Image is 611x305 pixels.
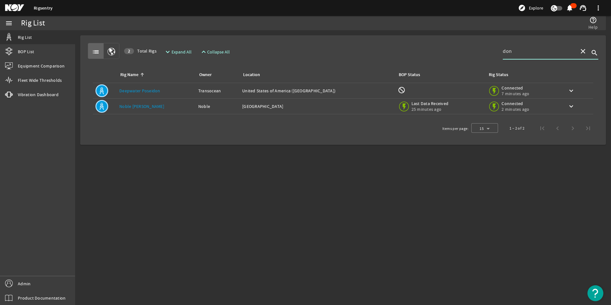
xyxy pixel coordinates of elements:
button: Expand All [161,46,194,58]
button: Open Resource Center [587,285,603,301]
mat-icon: support_agent [579,4,587,12]
span: Fleet Wide Thresholds [18,77,62,83]
span: Total Rigs [124,48,157,54]
button: Explore [516,3,546,13]
div: Rig Status [489,71,508,78]
div: Owner [199,71,212,78]
div: Transocean [198,88,237,94]
div: Rig Name [120,71,138,78]
a: Deepwater Poseidon [119,88,160,94]
span: Equipment Comparison [18,63,65,69]
button: Collapse All [197,46,233,58]
div: United States of America ([GEOGRAPHIC_DATA]) [242,88,392,94]
div: Noble [198,103,237,110]
div: Location [243,71,260,78]
span: Help [588,24,598,30]
i: search [591,49,598,57]
div: Rig Name [119,71,191,78]
mat-icon: expand_less [200,48,205,56]
span: Connected [502,85,529,91]
div: 1 – 2 of 2 [509,125,524,131]
mat-icon: close [579,47,587,55]
span: Last Data Received [411,101,449,106]
div: Owner [198,71,235,78]
div: 2 [124,48,134,54]
mat-icon: vibration [5,91,13,98]
span: Product Documentation [18,295,66,301]
input: Search... [503,47,574,55]
button: more_vert [591,0,606,16]
mat-icon: menu [5,19,13,27]
span: Explore [529,5,543,11]
span: 25 minutes ago [411,106,449,112]
a: Rigsentry [34,5,53,11]
div: Items per page: [442,125,469,132]
div: Location [242,71,390,78]
mat-icon: help_outline [589,16,597,24]
span: Connected [502,101,529,106]
mat-icon: notifications [566,4,573,12]
mat-icon: list [92,48,100,56]
mat-icon: keyboard_arrow_down [567,103,575,110]
span: Expand All [172,49,192,55]
span: Rig List [18,34,32,40]
span: Collapse All [207,49,230,55]
div: Rig List [21,20,45,26]
mat-icon: explore [518,4,526,12]
span: Vibration Dashboard [18,91,59,98]
div: BOP Status [399,71,420,78]
span: 2 minutes ago [502,106,529,112]
div: [GEOGRAPHIC_DATA] [242,103,392,110]
span: Admin [18,280,31,287]
mat-icon: keyboard_arrow_down [567,87,575,95]
span: BOP List [18,48,34,55]
mat-icon: BOP Monitoring not available for this rig [398,86,405,94]
mat-icon: expand_more [164,48,169,56]
span: 7 minutes ago [502,91,529,96]
a: Noble [PERSON_NAME] [119,103,164,109]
